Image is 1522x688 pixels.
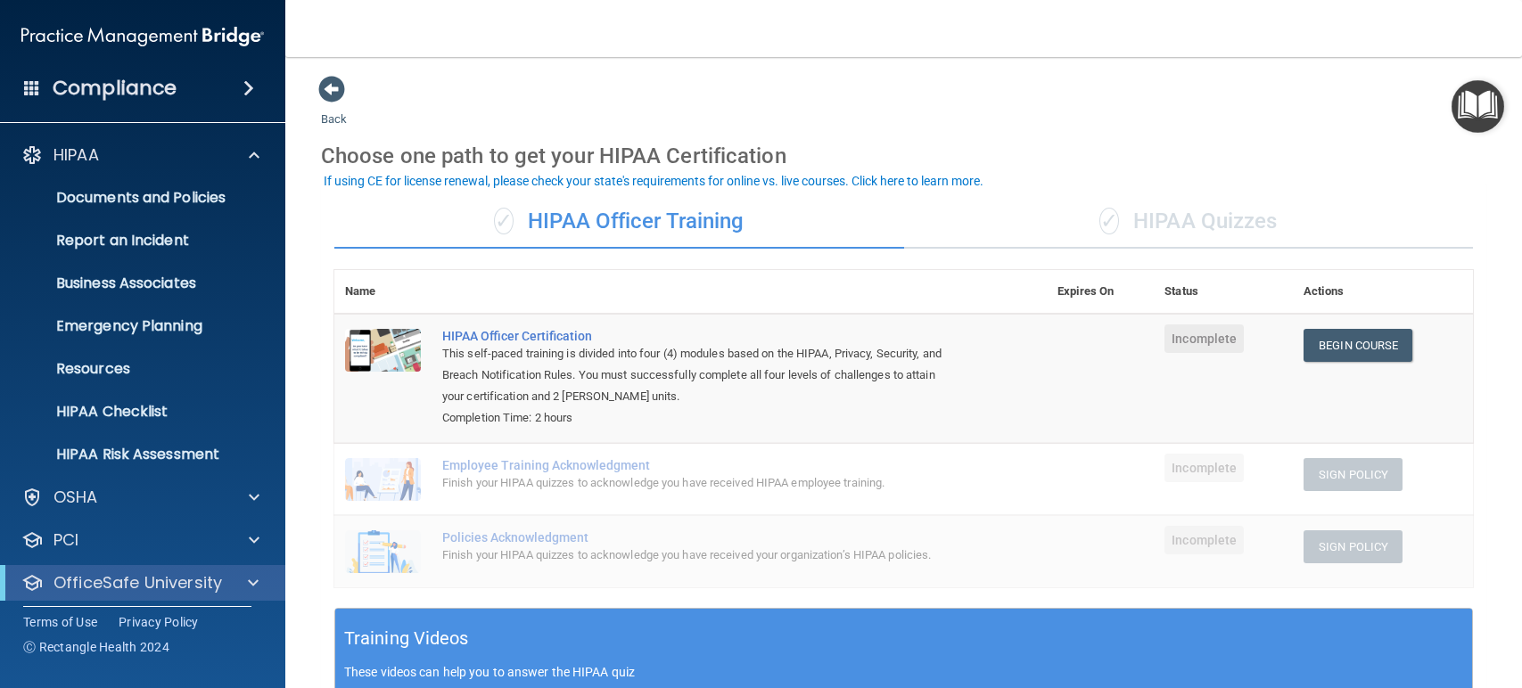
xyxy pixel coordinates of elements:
[1304,458,1403,491] button: Sign Policy
[442,545,958,566] div: Finish your HIPAA quizzes to acknowledge you have received your organization’s HIPAA policies.
[1164,324,1244,353] span: Incomplete
[442,530,958,545] div: Policies Acknowledgment
[12,189,255,207] p: Documents and Policies
[442,458,958,472] div: Employee Training Acknowledgment
[442,472,958,494] div: Finish your HIPAA quizzes to acknowledge you have received HIPAA employee training.
[53,529,78,551] p: PCI
[1293,270,1473,314] th: Actions
[53,144,99,166] p: HIPAA
[12,403,255,421] p: HIPAA Checklist
[12,360,255,378] p: Resources
[321,130,1486,182] div: Choose one path to get your HIPAA Certification
[442,407,958,429] div: Completion Time: 2 hours
[1099,208,1119,234] span: ✓
[321,172,986,190] button: If using CE for license renewal, please check your state's requirements for online vs. live cours...
[1164,526,1244,554] span: Incomplete
[53,487,98,508] p: OSHA
[1452,80,1504,133] button: Open Resource Center
[12,232,255,250] p: Report an Incident
[321,91,347,126] a: Back
[324,175,983,187] div: If using CE for license renewal, please check your state's requirements for online vs. live cours...
[21,529,259,551] a: PCI
[53,76,177,101] h4: Compliance
[23,613,97,631] a: Terms of Use
[334,270,432,314] th: Name
[1164,454,1244,482] span: Incomplete
[494,208,514,234] span: ✓
[119,613,199,631] a: Privacy Policy
[1304,329,1412,362] a: Begin Course
[23,638,169,656] span: Ⓒ Rectangle Health 2024
[21,487,259,508] a: OSHA
[21,144,259,166] a: HIPAA
[442,343,958,407] div: This self-paced training is divided into four (4) modules based on the HIPAA, Privacy, Security, ...
[12,274,255,292] p: Business Associates
[21,572,259,594] a: OfficeSafe University
[1154,270,1293,314] th: Status
[1047,270,1154,314] th: Expires On
[12,317,255,335] p: Emergency Planning
[442,329,958,343] a: HIPAA Officer Certification
[1304,530,1403,563] button: Sign Policy
[904,195,1474,249] div: HIPAA Quizzes
[334,195,904,249] div: HIPAA Officer Training
[21,19,264,54] img: PMB logo
[344,623,469,654] h5: Training Videos
[12,446,255,463] p: HIPAA Risk Assessment
[53,572,222,594] p: OfficeSafe University
[344,665,1463,679] p: These videos can help you to answer the HIPAA quiz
